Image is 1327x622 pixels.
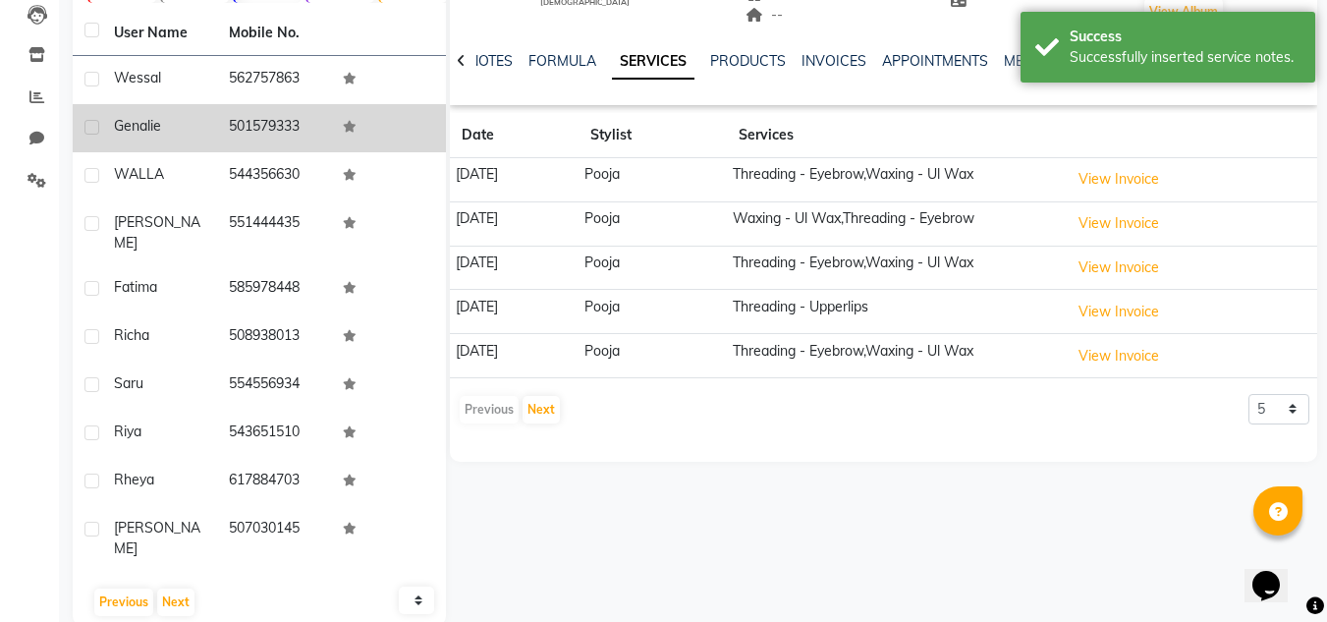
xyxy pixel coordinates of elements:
td: 544356630 [217,152,332,200]
button: Next [523,396,560,424]
span: Genalie [114,117,161,135]
td: Waxing - Ul Wax,Threading - Eyebrow [727,201,1064,246]
button: Previous [94,589,153,616]
th: Stylist [579,113,727,158]
td: Threading - Upperlips [727,290,1064,334]
th: Mobile No. [217,11,332,56]
td: [DATE] [450,201,578,246]
td: 554556934 [217,362,332,410]
a: APPOINTMENTS [882,52,988,70]
td: [DATE] [450,158,578,202]
div: Success [1070,27,1300,47]
span: -- [746,6,783,24]
button: View Invoice [1070,164,1168,195]
td: Pooja [579,158,727,202]
span: [PERSON_NAME] [114,213,200,252]
td: [DATE] [450,334,578,378]
td: 551444435 [217,200,332,265]
span: [PERSON_NAME] [114,519,200,557]
td: [DATE] [450,290,578,334]
td: Pooja [579,334,727,378]
td: Threading - Eyebrow,Waxing - Ul Wax [727,334,1064,378]
span: Richa [114,326,149,344]
a: PRODUCTS [710,52,786,70]
span: Wessal [114,69,161,86]
a: SERVICES [612,44,694,80]
a: INVOICES [802,52,866,70]
td: Threading - Eyebrow,Waxing - Ul Wax [727,246,1064,290]
span: WALLA [114,165,164,183]
td: 501579333 [217,104,332,152]
td: Pooja [579,201,727,246]
iframe: chat widget [1244,543,1307,602]
td: 562757863 [217,56,332,104]
a: FORMULA [528,52,596,70]
span: Riya [114,423,141,440]
td: 507030145 [217,506,332,571]
th: Services [727,113,1064,158]
button: View Invoice [1070,253,1168,283]
td: Threading - Eyebrow,Waxing - Ul Wax [727,158,1064,202]
td: [DATE] [450,246,578,290]
button: View Invoice [1070,208,1168,239]
td: Pooja [579,246,727,290]
td: 508938013 [217,313,332,362]
td: Pooja [579,290,727,334]
th: User Name [102,11,217,56]
span: Rheya [114,471,154,488]
td: 617884703 [217,458,332,506]
span: Saru [114,374,143,392]
button: Next [157,589,194,616]
a: NOTES [469,52,513,70]
span: Fatima [114,278,157,296]
td: 543651510 [217,410,332,458]
th: Date [450,113,578,158]
td: 585978448 [217,265,332,313]
button: View Invoice [1070,341,1168,371]
button: View Invoice [1070,297,1168,327]
a: MEMBERSHIP [1004,52,1095,70]
div: Successfully inserted service notes. [1070,47,1300,68]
